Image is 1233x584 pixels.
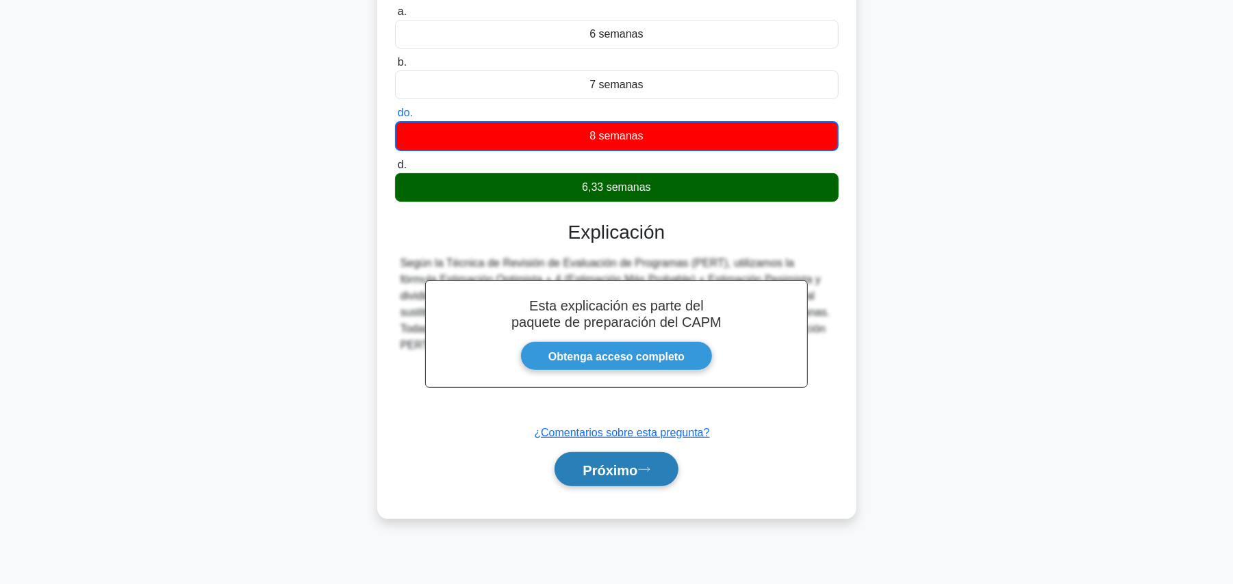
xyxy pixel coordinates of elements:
[398,56,407,68] font: b.
[589,28,643,40] font: 6 semanas
[534,427,709,438] a: ¿Comentarios sobre esta pregunta?
[520,341,713,371] a: Obtenga acceso completo
[568,222,665,243] font: Explicación
[398,107,413,118] font: do.
[582,181,651,193] font: 6,33 semanas
[555,452,678,487] button: Próximo
[401,257,830,351] font: Según la Técnica de Revisión de Evaluación de Programas (PERT), utilizamos la fórmula Estimación ...
[583,462,637,477] font: Próximo
[589,79,643,90] font: 7 semanas
[398,159,407,170] font: d.
[589,130,643,142] font: 8 semanas
[398,5,407,17] font: a.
